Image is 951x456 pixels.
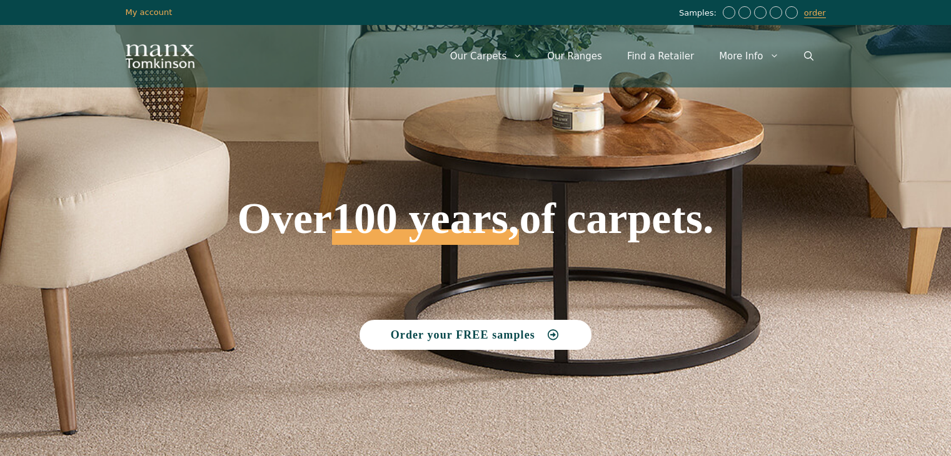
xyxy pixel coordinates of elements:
[438,37,826,75] nav: Primary
[792,37,826,75] a: Open Search Bar
[332,207,519,245] span: 100 years,
[126,7,173,17] a: My account
[126,44,194,68] img: Manx Tomkinson
[615,37,707,75] a: Find a Retailer
[126,106,826,245] h1: Over of carpets.
[438,37,535,75] a: Our Carpets
[679,8,720,19] span: Samples:
[391,329,535,340] span: Order your FREE samples
[360,320,592,350] a: Order your FREE samples
[804,8,826,18] a: order
[535,37,615,75] a: Our Ranges
[707,37,791,75] a: More Info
